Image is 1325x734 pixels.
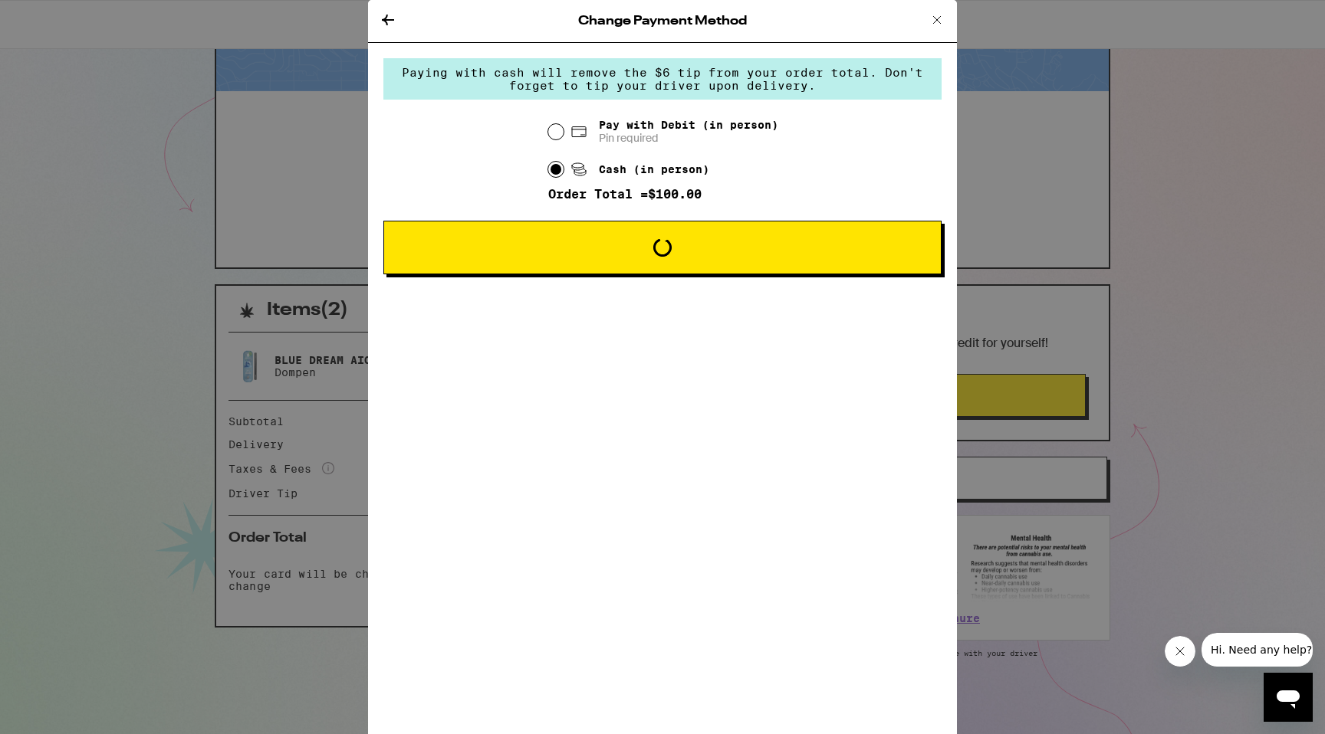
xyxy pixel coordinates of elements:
span: Cash (in person) [599,163,709,175]
iframe: Message from company [1202,633,1313,667]
span: Pay with Debit (in person) [599,119,778,131]
div: Paying with cash will remove the $6 tip from your order total. Don't forget to tip your driver up... [393,66,932,92]
span: Order Total = $100.00 [548,176,702,202]
span: Pin required [599,131,778,145]
iframe: Close message [1165,636,1195,667]
iframe: Button to launch messaging window [1264,673,1313,722]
